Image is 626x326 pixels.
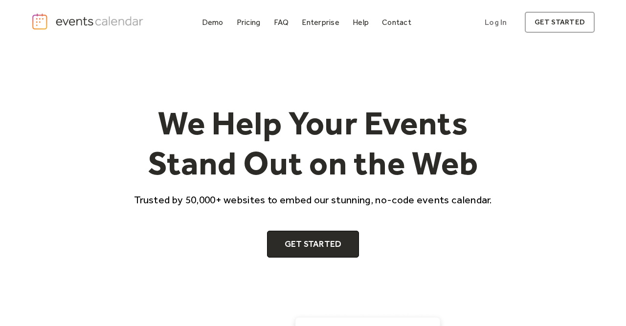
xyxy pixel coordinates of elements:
[237,20,261,25] div: Pricing
[125,193,501,207] p: Trusted by 50,000+ websites to embed our stunning, no-code events calendar.
[198,16,227,29] a: Demo
[125,103,501,183] h1: We Help Your Events Stand Out on the Web
[202,20,224,25] div: Demo
[270,16,293,29] a: FAQ
[267,231,359,258] a: Get Started
[349,16,373,29] a: Help
[302,20,339,25] div: Enterprise
[378,16,415,29] a: Contact
[353,20,369,25] div: Help
[382,20,411,25] div: Contact
[274,20,289,25] div: FAQ
[525,12,595,33] a: get started
[475,12,516,33] a: Log In
[233,16,265,29] a: Pricing
[298,16,343,29] a: Enterprise
[31,13,146,30] a: home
